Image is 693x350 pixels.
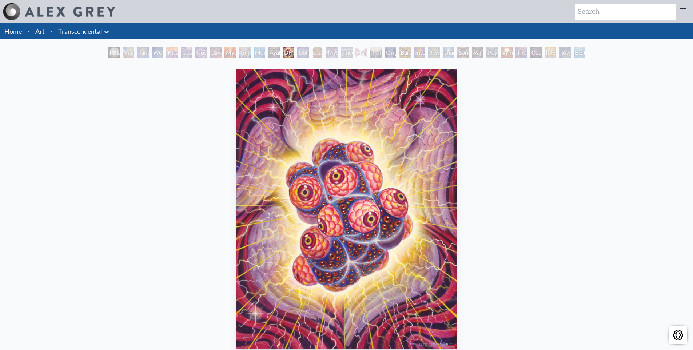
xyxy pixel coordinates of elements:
[137,47,149,58] div: Tantra
[123,47,134,58] div: Visionary Origin of Language
[486,47,498,58] div: Peyote Being
[236,69,457,349] img: DMT---The-Spirit-Molecule-2000-Alex-Grey-watermarked.jpg
[574,47,585,58] div: Ecstasy
[545,47,556,58] div: [DEMOGRAPHIC_DATA]
[25,23,32,39] li: ·
[254,47,265,58] div: Monochord
[312,47,323,58] div: Cosmic [DEMOGRAPHIC_DATA]
[48,23,55,39] li: ·
[472,47,483,58] div: Vajra Being
[210,47,222,58] div: Love is a Cosmic Force
[166,47,178,58] div: Kiss of the [MEDICAL_DATA]
[341,47,353,58] div: Theologue
[414,47,425,58] div: Interbeing
[224,47,236,58] div: Mysteriosa 2
[58,26,102,36] a: Transcendental
[297,47,309,58] div: Collective Vision
[283,47,294,58] div: DMT - The Spirit Molecule
[152,47,163,58] div: Wonder
[443,47,454,58] div: Diamond Being
[4,27,22,35] a: Home
[559,47,571,58] div: Toward the One
[385,47,396,58] div: Original Face
[399,47,411,58] div: Bardo Being
[35,26,45,36] a: Art
[355,47,367,58] div: Hands that See
[181,47,192,58] div: Cosmic Creativity
[530,47,542,58] div: Cosmic Consciousness
[239,47,251,58] div: Glimpsing the Empyrean
[515,47,527,58] div: The Great Turn
[268,47,280,58] div: Ayahuasca Visitation
[370,47,382,58] div: Transfiguration
[326,47,338,58] div: Mystic Eye
[501,47,513,58] div: White Light
[457,47,469,58] div: Song of Vajra Being
[108,47,120,58] div: Polar Unity Spiral
[195,47,207,58] div: Cosmic Artist
[575,4,676,20] input: Search
[428,47,440,58] div: Jewel Being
